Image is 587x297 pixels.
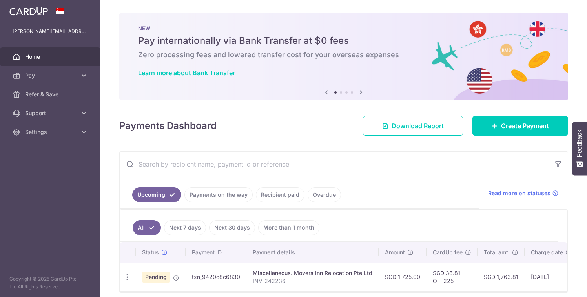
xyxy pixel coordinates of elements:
[138,69,235,77] a: Learn more about Bank Transfer
[142,272,170,283] span: Pending
[120,152,549,177] input: Search by recipient name, payment id or reference
[488,189,558,197] a: Read more on statuses
[433,248,463,256] span: CardUp fee
[363,116,463,136] a: Download Report
[13,27,88,35] p: [PERSON_NAME][EMAIL_ADDRESS][DOMAIN_NAME]
[308,187,341,202] a: Overdue
[186,242,246,263] th: Payment ID
[133,220,161,235] a: All
[119,119,217,133] h4: Payments Dashboard
[572,122,587,175] button: Feedback - Show survey
[25,109,77,117] span: Support
[132,187,181,202] a: Upcoming
[258,220,319,235] a: More than 1 month
[385,248,405,256] span: Amount
[138,34,549,47] h5: Pay internationally via Bank Transfer at $0 fees
[253,269,372,277] div: Miscellaneous. Movers Inn Relocation Pte Ltd
[9,6,48,16] img: CardUp
[484,248,510,256] span: Total amt.
[392,121,444,130] span: Download Report
[488,189,551,197] span: Read more on statuses
[25,91,77,98] span: Refer & Save
[576,130,583,157] span: Feedback
[164,220,206,235] a: Next 7 days
[478,263,525,291] td: SGD 1,763.81
[246,242,379,263] th: Payment details
[256,187,304,202] a: Recipient paid
[142,248,159,256] span: Status
[253,277,372,285] p: INV-242236
[525,263,578,291] td: [DATE]
[138,50,549,60] h6: Zero processing fees and lowered transfer cost for your overseas expenses
[119,13,568,100] img: Bank transfer banner
[379,263,427,291] td: SGD 1,725.00
[501,121,549,130] span: Create Payment
[186,263,246,291] td: txn_9420c8c6830
[25,128,77,136] span: Settings
[184,187,253,202] a: Payments on the way
[472,116,568,136] a: Create Payment
[25,53,77,61] span: Home
[427,263,478,291] td: SGD 38.81 OFF225
[138,25,549,31] p: NEW
[531,248,563,256] span: Charge date
[209,220,255,235] a: Next 30 days
[25,72,77,80] span: Pay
